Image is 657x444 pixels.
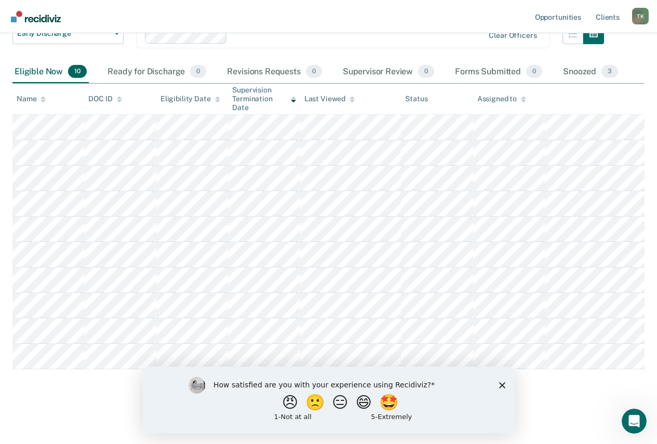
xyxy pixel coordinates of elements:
[601,65,618,78] span: 3
[11,11,61,22] img: Recidiviz
[232,86,296,112] div: Supervision Termination Date
[88,95,122,103] div: DOC ID
[306,65,322,78] span: 0
[418,65,434,78] span: 0
[12,61,89,84] div: Eligible Now10
[489,31,537,40] div: Clear officers
[477,95,526,103] div: Assigned to
[17,95,46,103] div: Name
[341,61,437,84] div: Supervisor Review0
[632,8,649,24] button: Profile dropdown button
[304,95,355,103] div: Last Viewed
[105,61,208,84] div: Ready for Discharge0
[190,65,206,78] span: 0
[561,61,620,84] div: Snoozed3
[12,23,124,44] button: Early Discharge
[632,8,649,24] div: T K
[143,367,515,434] iframe: Survey by Kim from Recidiviz
[160,95,220,103] div: Eligibility Date
[622,409,647,434] iframe: Intercom live chat
[17,29,111,38] span: Early Discharge
[453,61,544,84] div: Forms Submitted0
[225,61,324,84] div: Revisions Requests0
[68,65,87,78] span: 10
[526,65,542,78] span: 0
[405,95,427,103] div: Status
